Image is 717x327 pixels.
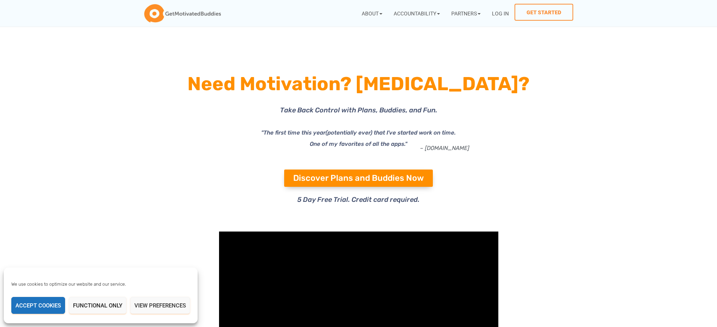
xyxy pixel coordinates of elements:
[310,129,456,147] i: (potentially ever) that I've started work on time. One of my favorites of all the apps."
[11,297,65,314] button: Accept cookies
[293,174,424,182] span: Discover Plans and Buddies Now
[144,4,221,23] img: GetMotivatedBuddies
[388,4,446,23] a: Accountability
[280,106,437,114] span: Take Back Control with Plans, Buddies, and Fun.
[515,4,573,21] a: Get Started
[261,129,326,136] i: "The first time this year
[155,70,562,97] h1: Need Motivation? [MEDICAL_DATA]?
[11,281,169,288] div: We use cookies to optimize our website and our service.
[486,4,515,23] a: Log In
[446,4,486,23] a: Partners
[69,297,126,314] button: Functional only
[130,297,190,314] button: View preferences
[284,170,433,187] a: Discover Plans and Buddies Now
[356,4,388,23] a: About
[420,145,469,151] a: – [DOMAIN_NAME]
[297,195,420,204] span: 5 Day Free Trial. Credit card required.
